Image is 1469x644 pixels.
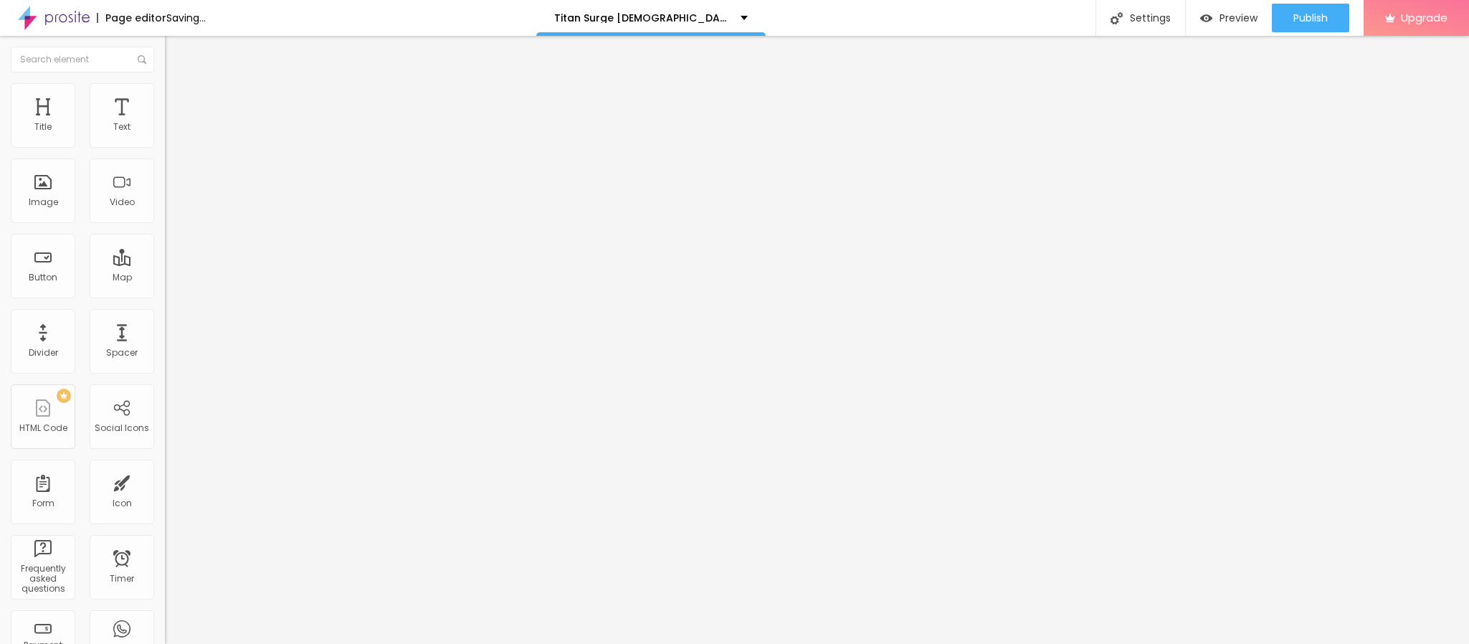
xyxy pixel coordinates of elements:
div: Saving... [166,13,206,23]
button: Publish [1272,4,1349,32]
div: Timer [110,574,134,584]
span: Publish [1293,12,1328,24]
div: Image [29,197,58,207]
span: Upgrade [1401,11,1447,24]
div: Video [110,197,135,207]
div: Button [29,273,57,283]
div: Frequently asked questions [14,564,71,595]
img: Icone [138,55,146,64]
div: HTML Code [19,423,67,433]
div: Title [34,122,52,132]
p: Titan Surge [DEMOGRAPHIC_DATA][MEDICAL_DATA] [554,13,730,23]
div: Social Icons [95,423,149,433]
input: Search element [11,47,154,72]
div: Divider [29,348,58,358]
button: Preview [1186,4,1272,32]
img: Icone [1111,12,1123,24]
div: Text [113,122,130,132]
img: view-1.svg [1200,12,1212,24]
div: Page editor [97,13,166,23]
div: Form [32,498,54,508]
div: Icon [113,498,132,508]
div: Map [113,273,132,283]
span: Preview [1220,12,1258,24]
div: Spacer [106,348,138,358]
iframe: Editor [165,36,1469,644]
